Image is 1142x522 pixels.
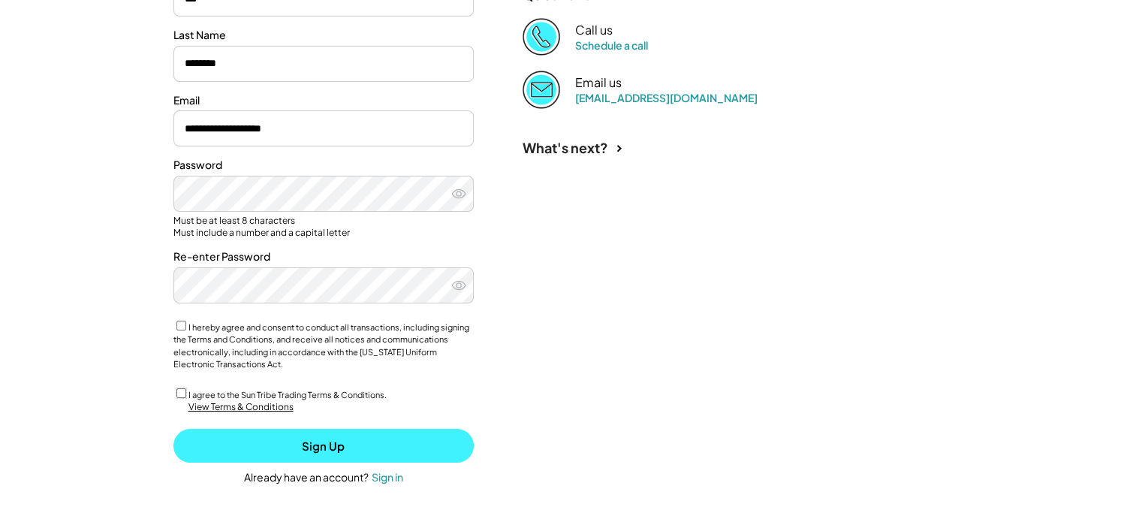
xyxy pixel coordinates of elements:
[173,429,474,463] button: Sign Up
[173,249,474,264] div: Re-enter Password
[188,401,294,414] div: View Terms & Conditions
[523,71,560,108] img: Email%202%403x.png
[173,93,474,108] div: Email
[188,390,387,400] label: I agree to the Sun Tribe Trading Terms & Conditions.
[173,322,469,370] label: I hereby agree and consent to conduct all transactions, including signing the Terms and Condition...
[173,28,474,43] div: Last Name
[173,215,474,238] div: Must be at least 8 characters Must include a number and a capital letter
[575,38,648,52] a: Schedule a call
[244,470,369,485] div: Already have an account?
[523,139,608,156] div: What's next?
[575,75,622,91] div: Email us
[372,470,403,484] div: Sign in
[575,91,758,104] a: [EMAIL_ADDRESS][DOMAIN_NAME]
[173,158,474,173] div: Password
[575,23,613,38] div: Call us
[523,18,560,56] img: Phone%20copy%403x.png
